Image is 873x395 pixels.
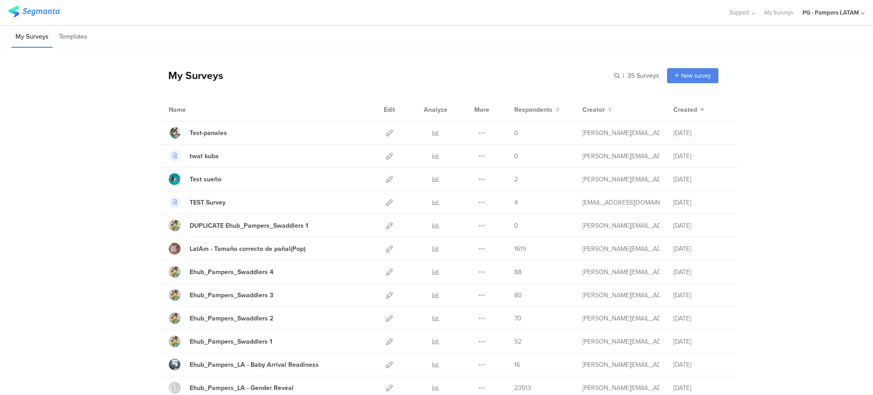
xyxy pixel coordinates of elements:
span: 1619 [514,244,526,254]
div: LatAm - Tamaño correcto de pañal(Pop) [190,244,306,254]
a: Test sueño [169,173,221,185]
span: Respondents [514,105,552,115]
div: perez.ep@pg.com [582,337,660,346]
a: DUPLICATE Ehub_Pampers_Swaddlers 1 [169,220,308,231]
div: perez.ep@pg.com [582,383,660,393]
div: Edit [380,98,399,121]
div: Ehub_Pampers_Swaddlers 3 [190,290,273,300]
div: [DATE] [673,198,728,207]
div: Analyze [422,98,449,121]
div: [DATE] [673,290,728,300]
div: My Surveys [159,68,223,83]
div: More [472,98,492,121]
div: Test-panales [190,128,227,138]
a: twat kuba [169,150,219,162]
div: roszko.j@pg.com [582,151,660,161]
div: [DATE] [673,267,728,277]
a: TEST Survey [169,196,226,208]
span: 92 [514,337,522,346]
div: [DATE] [673,383,728,393]
div: PG - Pampers LATAM [803,8,859,17]
div: cruz.kc.1@pg.com [582,128,660,138]
div: Ehub_Pampers_LA - Baby Arrival Readiness [190,360,319,370]
a: Ehub_Pampers_LA - Baby Arrival Readiness [169,359,319,370]
button: Creator [582,105,612,115]
div: Test sueño [190,175,221,184]
div: DUPLICATE Ehub_Pampers_Swaddlers 1 [190,221,308,230]
div: perez.ep@pg.com [582,290,660,300]
div: Ehub_Pampers_LA - Gender Reveal [190,383,294,393]
div: Ehub_Pampers_Swaddlers 4 [190,267,273,277]
div: [DATE] [673,360,728,370]
div: [DATE] [673,337,728,346]
div: Ehub_Pampers_Swaddlers 2 [190,314,273,323]
a: LatAm - Tamaño correcto de pañal(Pop) [169,243,306,255]
button: Respondents [514,105,560,115]
div: perez.ep@pg.com [582,221,660,230]
span: 88 [514,267,522,277]
div: cruz.kc.1@pg.com [582,175,660,184]
span: 35 Surveys [627,71,659,80]
span: 4 [514,198,518,207]
div: Ehub_Pampers_Swaddlers 1 [190,337,272,346]
div: [DATE] [673,128,728,138]
span: 23513 [514,383,531,393]
a: Ehub_Pampers_LA - Gender Reveal [169,382,294,394]
div: [DATE] [673,151,728,161]
span: 2 [514,175,518,184]
div: perez.ep@pg.com [582,267,660,277]
a: Ehub_Pampers_Swaddlers 4 [169,266,273,278]
img: segmanta logo [8,6,60,17]
div: [DATE] [673,175,728,184]
span: 0 [514,128,518,138]
span: 0 [514,221,518,230]
div: [DATE] [673,244,728,254]
div: nart.a@pg.com [582,198,660,207]
div: Name [169,105,223,115]
span: New survey [681,71,711,80]
a: Ehub_Pampers_Swaddlers 3 [169,289,273,301]
span: Created [673,105,697,115]
div: [DATE] [673,221,728,230]
a: Ehub_Pampers_Swaddlers 1 [169,335,272,347]
a: Test-panales [169,127,227,139]
div: twat kuba [190,151,219,161]
div: TEST Survey [190,198,226,207]
span: Creator [582,105,605,115]
span: 0 [514,151,518,161]
span: 80 [514,290,522,300]
div: perez.ep@pg.com [582,360,660,370]
div: [DATE] [673,314,728,323]
li: My Surveys [11,26,53,48]
a: Ehub_Pampers_Swaddlers 2 [169,312,273,324]
li: Templates [55,26,91,48]
span: 16 [514,360,520,370]
div: perez.ep@pg.com [582,314,660,323]
span: | [622,71,626,80]
span: 70 [514,314,522,323]
button: Created [673,105,704,115]
span: Support [729,8,749,17]
div: perez.ep@pg.com [582,244,660,254]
